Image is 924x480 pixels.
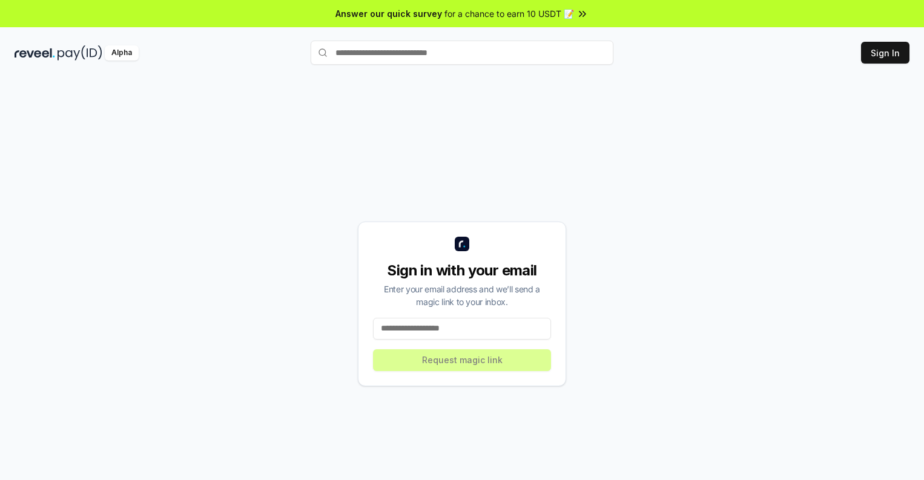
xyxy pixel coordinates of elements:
[444,7,574,20] span: for a chance to earn 10 USDT 📝
[15,45,55,61] img: reveel_dark
[455,237,469,251] img: logo_small
[861,42,909,64] button: Sign In
[373,261,551,280] div: Sign in with your email
[373,283,551,308] div: Enter your email address and we’ll send a magic link to your inbox.
[58,45,102,61] img: pay_id
[105,45,139,61] div: Alpha
[335,7,442,20] span: Answer our quick survey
